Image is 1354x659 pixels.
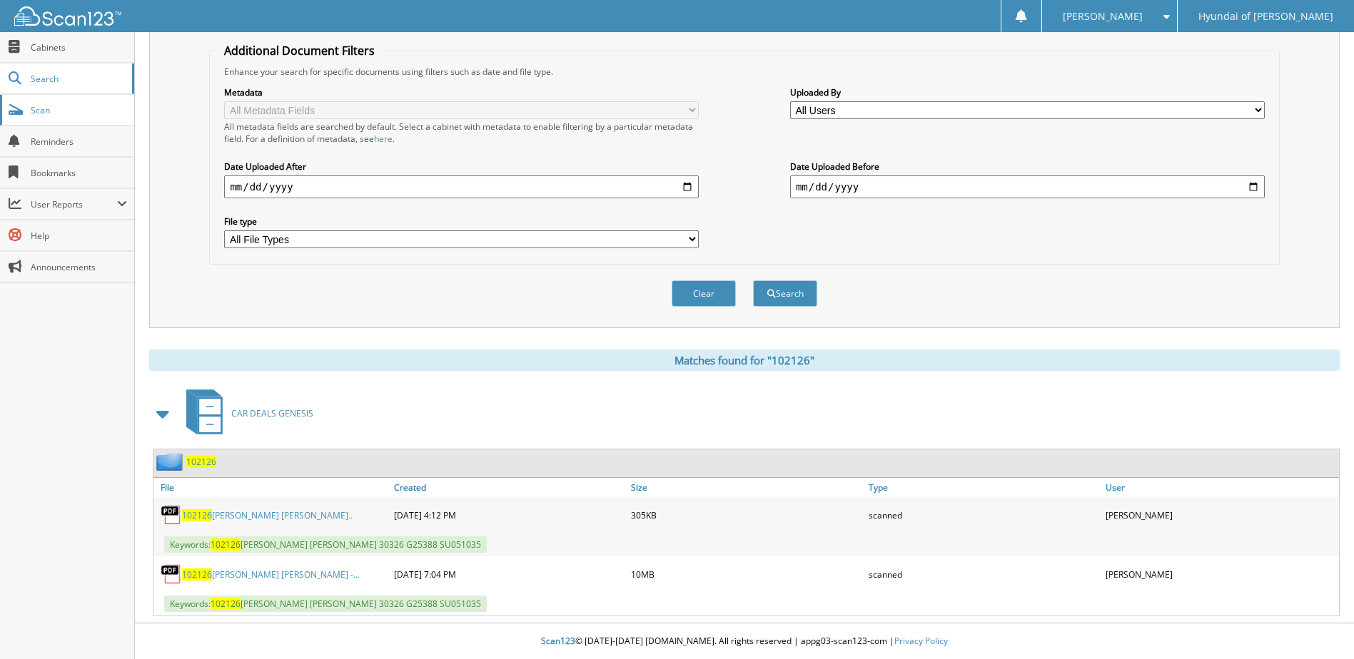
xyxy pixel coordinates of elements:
a: here [374,133,393,145]
span: Keywords: [PERSON_NAME] [PERSON_NAME] 30326 G25388 SU051035 [164,596,487,612]
a: 102126[PERSON_NAME] [PERSON_NAME].. [182,509,353,521]
a: User [1102,478,1339,497]
a: Created [390,478,627,497]
button: Clear [672,280,736,307]
div: scanned [865,501,1102,529]
label: Date Uploaded Before [790,160,1265,173]
a: CAR DEALS GENESIS [178,385,313,441]
span: Scan [31,104,127,116]
div: Matches found for "102126" [149,349,1340,371]
input: end [790,175,1265,198]
img: scan123-logo-white.svg [14,6,121,26]
div: Enhance your search for specific documents using filters such as date and file type. [217,66,1271,78]
span: Reminders [31,136,127,148]
label: File type [224,215,699,228]
button: Search [753,280,817,307]
legend: Additional Document Filters [217,43,382,58]
span: User Reports [31,198,117,210]
a: 102126 [186,456,216,468]
span: Announcements [31,261,127,273]
span: CAR DEALS GENESIS [231,407,313,419]
div: 10MB [627,560,864,588]
span: Help [31,230,127,242]
img: folder2.png [156,453,186,471]
img: PDF.png [161,504,182,526]
span: 102126 [211,598,241,610]
a: Type [865,478,1102,497]
label: Uploaded By [790,86,1265,98]
span: Cabinets [31,41,127,53]
span: 102126 [182,568,212,581]
label: Date Uploaded After [224,160,699,173]
div: 305KB [627,501,864,529]
a: Privacy Policy [894,635,948,647]
span: Keywords: [PERSON_NAME] [PERSON_NAME] 30326 G25388 SU051035 [164,536,487,553]
input: start [224,175,699,198]
img: PDF.png [161,563,182,585]
div: All metadata fields are searched by default. Select a cabinet with metadata to enable filtering b... [224,121,699,145]
iframe: Chat Widget [1283,591,1354,659]
div: [PERSON_NAME] [1102,501,1339,529]
a: 102126[PERSON_NAME] [PERSON_NAME] -... [182,568,360,581]
span: Bookmarks [31,167,127,179]
div: [PERSON_NAME] [1102,560,1339,588]
label: Metadata [224,86,699,98]
span: 102126 [182,509,212,521]
span: [PERSON_NAME] [1063,12,1143,21]
div: scanned [865,560,1102,588]
span: Search [31,73,125,85]
div: [DATE] 7:04 PM [390,560,627,588]
span: Hyundai of [PERSON_NAME] [1198,12,1333,21]
span: Scan123 [541,635,575,647]
div: © [DATE]-[DATE] [DOMAIN_NAME]. All rights reserved | appg03-scan123-com | [135,624,1354,659]
div: [DATE] 4:12 PM [390,501,627,529]
a: Size [627,478,864,497]
span: 102126 [211,538,241,551]
a: File [153,478,390,497]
